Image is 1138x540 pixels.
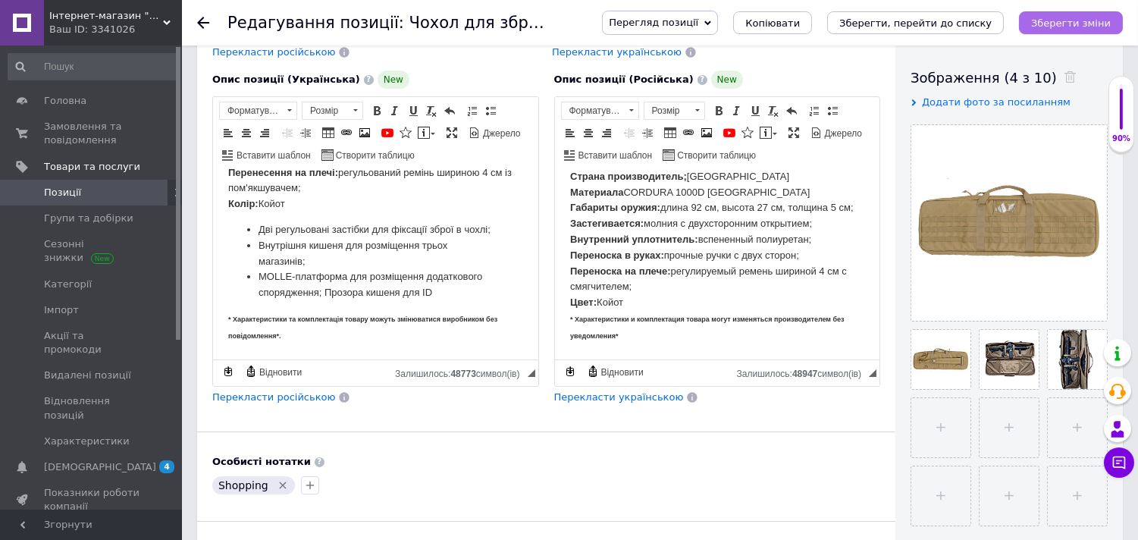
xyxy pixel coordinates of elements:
[562,124,578,141] a: По лівому краю
[44,120,140,147] span: Замовлення та повідомлення
[279,124,296,141] a: Зменшити відступ
[450,369,475,379] span: 48773
[1104,447,1134,478] button: Чат з покупцем
[481,127,521,140] span: Джерело
[721,124,738,141] a: Додати відео з YouTube
[710,102,727,119] a: Жирний (Ctrl+B)
[552,46,682,58] span: Перекласти українською
[44,460,156,474] span: [DEMOGRAPHIC_DATA]
[44,369,131,382] span: Видалені позиції
[15,96,116,107] strong: Переноска на плече:
[44,329,140,356] span: Акції та промокоди
[220,124,237,141] a: По лівому краю
[441,102,458,119] a: Повернути (Ctrl+Z)
[243,363,304,380] a: Відновити
[45,68,280,100] li: Внутрішня кишеня для розміщення трьох магазинів;
[319,146,417,163] a: Створити таблицю
[277,479,289,491] svg: Видалити мітку
[405,102,422,119] a: Підкреслений (Ctrl+U)
[827,11,1004,34] button: Зберегти, перейти до списку
[609,17,698,28] span: Перегляд позиції
[711,71,743,89] span: New
[824,102,841,119] a: Вставити/видалити маркований список
[303,102,348,119] span: Розмір
[44,486,140,513] span: Показники роботи компанії
[44,212,133,225] span: Групи та добірки
[197,17,209,29] div: Повернутися назад
[297,124,314,141] a: Збільшити відступ
[922,96,1071,108] span: Додати фото за посиланням
[15,48,89,59] strong: Застегивается:
[368,102,385,119] a: Жирний (Ctrl+B)
[356,124,373,141] a: Зображення
[212,456,311,467] b: Особисті нотатки
[334,149,415,162] span: Створити таблицю
[562,363,578,380] a: Зробити резервну копію зараз
[765,102,782,119] a: Видалити форматування
[15,17,68,28] strong: Материала
[1031,17,1111,29] i: Зберегти зміни
[212,46,335,58] span: Перекласти російською
[680,124,697,141] a: Вставити/Редагувати посилання (Ctrl+L)
[379,124,396,141] a: Додати відео з YouTube
[598,124,615,141] a: По правому краю
[783,102,800,119] a: Повернути (Ctrl+Z)
[698,124,715,141] a: Зображення
[378,71,409,89] span: New
[44,303,79,317] span: Імпорт
[554,391,684,403] span: Перекласти українською
[806,102,823,119] a: Вставити/видалити нумерований список
[562,146,655,163] a: Вставити шаблон
[49,23,182,36] div: Ваш ID: 3341026
[747,102,763,119] a: Підкреслений (Ctrl+U)
[15,146,284,170] span: * Характеристики та комплектація товару можуть змінюватися виробником без повідомлення*.
[220,146,313,163] a: Вставити шаблон
[320,124,337,141] a: Таблиця
[733,11,812,34] button: Копіювати
[212,391,335,403] span: Перекласти російською
[911,68,1108,87] div: Зображення (4 з 10)
[415,124,437,141] a: Вставити повідомлення
[739,124,756,141] a: Вставити іконку
[45,99,280,131] li: MOLLE-платформа для розміщення додаткового спорядження; Прозора кишеня для ID
[397,124,414,141] a: Вставити іконку
[757,124,779,141] a: Вставити повідомлення
[1109,133,1133,144] div: 90%
[15,28,45,39] strong: Колір:
[466,124,523,141] a: Джерело
[338,124,355,141] a: Вставити/Редагувати посилання (Ctrl+L)
[44,237,140,265] span: Сезонні знижки
[729,102,745,119] a: Курсив (Ctrl+I)
[869,369,876,377] span: Потягніть для зміни розмірів
[1108,76,1134,152] div: 90% Якість заповнення
[599,366,644,379] span: Відновити
[808,124,865,141] a: Джерело
[395,365,527,379] div: Кiлькiсть символiв
[621,124,638,141] a: Зменшити відступ
[444,124,460,141] a: Максимізувати
[737,365,869,379] div: Кiлькiсть символiв
[554,74,694,85] span: Опис позиції (Російська)
[159,460,174,473] span: 4
[44,278,92,291] span: Категорії
[256,124,273,141] a: По правому краю
[44,394,140,422] span: Відновлення позицій
[212,74,360,85] span: Опис позиції (Українська)
[528,369,535,377] span: Потягніть для зміни розмірів
[219,102,297,120] a: Форматування
[15,146,290,170] strong: * Характеристики и комплектация товара могут изменяться производителем без уведомления*
[1019,11,1123,34] button: Зберегти зміни
[44,435,130,448] span: Характеристики
[585,363,646,380] a: Відновити
[464,102,481,119] a: Вставити/видалити нумерований список
[302,102,363,120] a: Розмір
[15,127,42,138] strong: Цвет:
[387,102,403,119] a: Курсив (Ctrl+I)
[15,64,143,75] strong: Внутренний уплотнитель:
[227,14,862,32] h1: Редагування позиції: Чохол для зброї A-line Ч30 (AR-15) 92см Cordura койот
[44,186,81,199] span: Позиції
[662,124,679,141] a: Таблиця
[8,53,179,80] input: Пошук
[15,80,109,91] strong: Переноска в руках:
[561,102,639,120] a: Форматування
